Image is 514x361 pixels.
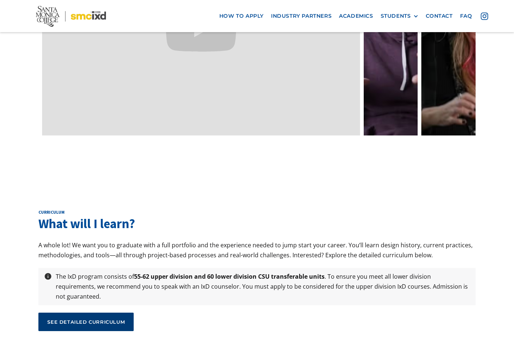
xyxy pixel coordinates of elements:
[38,215,475,233] h3: What will I learn?
[52,272,473,302] p: The IxD program consists of . To ensure you meet all lower division requirements, we recommend yo...
[47,319,125,325] div: see detailed curriculum
[216,9,267,23] a: how to apply
[381,13,411,19] div: STUDENTS
[267,9,335,23] a: industry partners
[381,13,418,19] div: STUDENTS
[38,209,475,215] h2: curriculum
[335,9,377,23] a: Academics
[36,6,106,27] img: Santa Monica College - SMC IxD logo
[422,9,456,23] a: contact
[38,313,134,331] a: see detailed curriculum
[456,9,476,23] a: faq
[134,272,325,281] strong: 55-62 upper division and 60 lower division CSU transferable units
[481,13,488,20] img: icon - instagram
[38,240,475,260] p: A whole lot! We want you to graduate with a full portfolio and the experience needed to jump star...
